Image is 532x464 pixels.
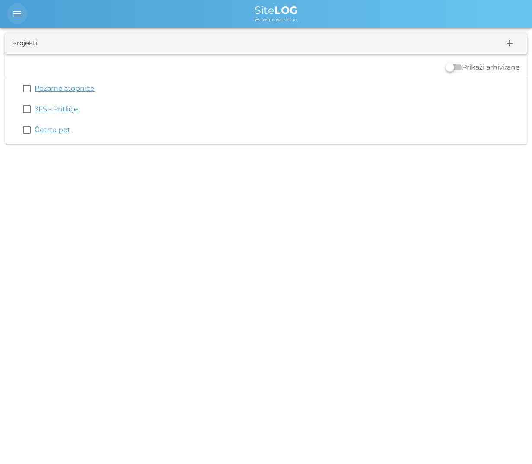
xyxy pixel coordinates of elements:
i: menu [12,9,22,19]
i: add [504,38,515,48]
label: Prikaži arhivirane [462,63,520,72]
button: check_box_outline_blank [22,125,32,135]
iframe: Chat Widget [489,423,532,464]
a: 3FS - Pritličje [35,105,78,113]
div: Pripomoček za klepet [489,423,532,464]
button: check_box_outline_blank [22,83,32,94]
button: check_box_outline_blank [22,104,32,114]
b: LOG [274,4,298,16]
a: Četrta pot [35,126,70,134]
span: We value your time. [255,17,298,22]
div: Projekti [12,38,37,48]
span: Site [255,4,298,16]
a: Požarne stopnice [35,84,95,92]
